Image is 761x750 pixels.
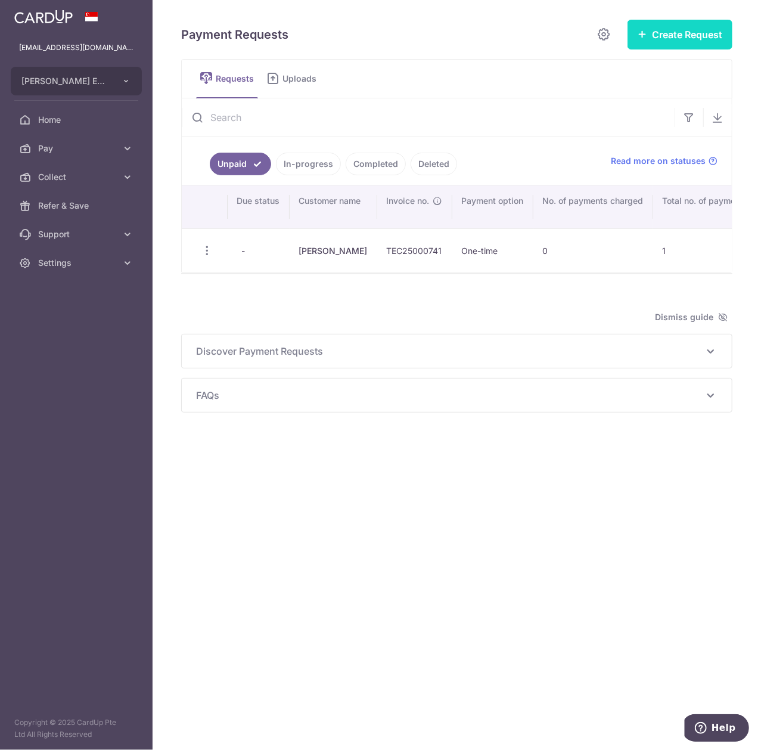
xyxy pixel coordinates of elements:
[685,714,749,744] iframe: Opens a widget where you can find more information
[533,185,653,228] th: No. of payments charged
[543,195,644,207] span: No. of payments charged
[653,228,758,272] td: 1
[182,98,675,137] input: Search
[38,142,117,154] span: Pay
[237,243,250,259] span: -
[663,195,748,207] span: Total no. of payments
[196,344,717,358] p: Discover Payment Requests
[387,195,430,207] span: Invoice no.
[196,60,258,98] a: Requests
[181,25,288,44] h5: Payment Requests
[27,8,51,19] span: Help
[21,75,110,87] span: [PERSON_NAME] EYE CARE PTE. LTD.
[38,171,117,183] span: Collect
[38,114,117,126] span: Home
[611,155,717,167] a: Read more on statuses
[19,42,133,54] p: [EMAIL_ADDRESS][DOMAIN_NAME]
[263,60,325,98] a: Uploads
[377,228,452,272] td: TEC25000741
[655,310,728,324] span: Dismiss guide
[346,153,406,175] a: Completed
[377,185,452,228] th: Invoice no.
[290,185,377,228] th: Customer name
[653,185,758,228] th: Total no. of payments
[38,257,117,269] span: Settings
[611,155,706,167] span: Read more on statuses
[462,195,524,207] span: Payment option
[290,228,377,272] td: [PERSON_NAME]
[216,73,258,85] span: Requests
[628,20,732,49] button: Create Request
[276,153,341,175] a: In-progress
[411,153,457,175] a: Deleted
[282,73,325,85] span: Uploads
[228,185,290,228] th: Due status
[196,344,703,358] span: Discover Payment Requests
[38,200,117,212] span: Refer & Save
[533,228,653,272] td: 0
[210,153,271,175] a: Unpaid
[14,10,73,24] img: CardUp
[196,388,703,402] span: FAQs
[196,388,717,402] p: FAQs
[452,185,533,228] th: Payment option
[38,228,117,240] span: Support
[452,228,533,272] td: One-time
[11,67,142,95] button: [PERSON_NAME] EYE CARE PTE. LTD.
